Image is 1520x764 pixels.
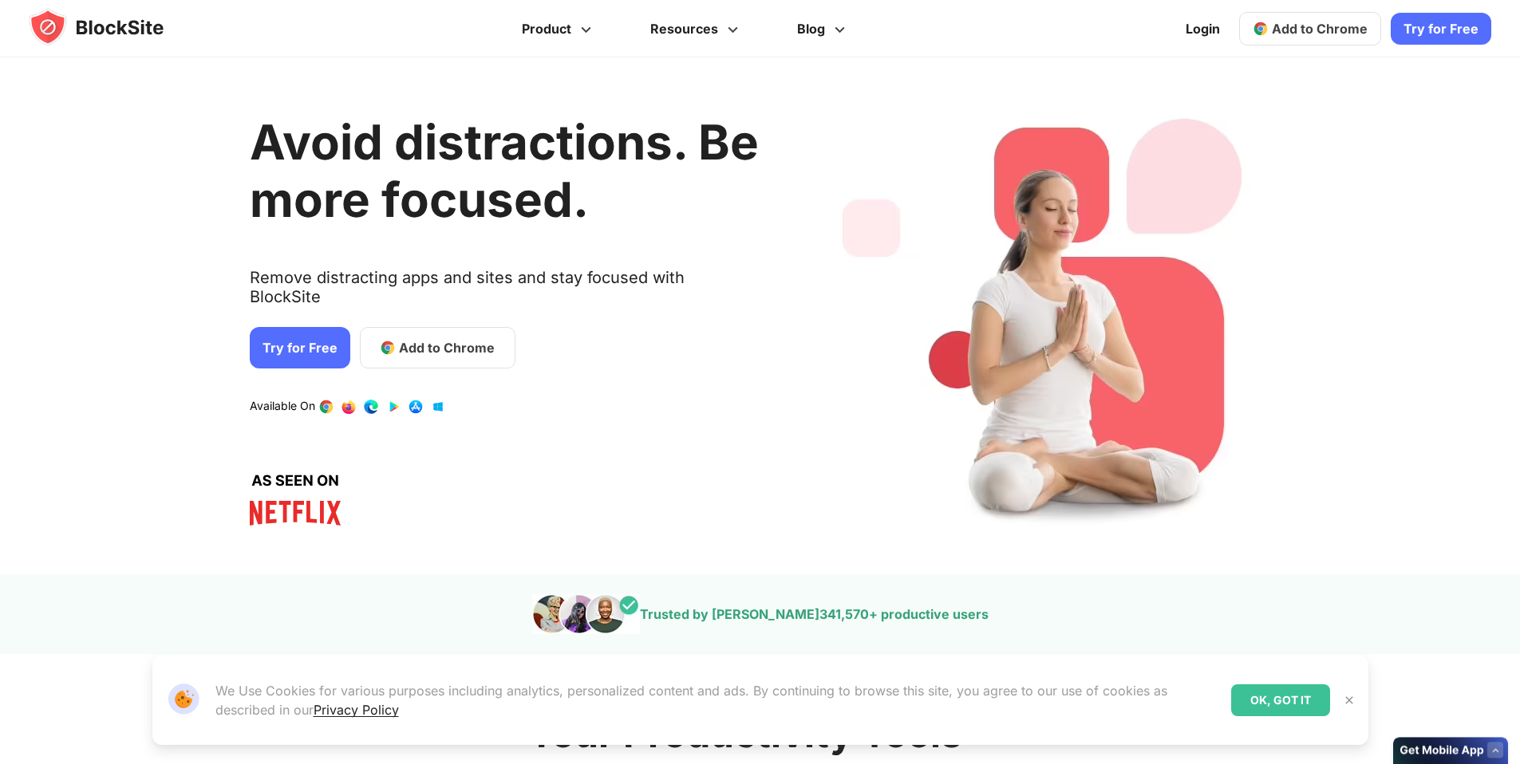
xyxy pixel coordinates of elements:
[532,594,640,634] img: pepole images
[819,606,869,622] span: 341,570
[1231,684,1330,716] div: OK, GOT IT
[29,8,195,46] img: blocksite-icon.5d769676.svg
[250,327,350,368] a: Try for Free
[250,399,315,415] text: Available On
[215,681,1218,719] p: We Use Cookies for various purposes including analytics, personalized content and ads. By continu...
[1239,12,1381,45] a: Add to Chrome
[640,606,989,622] text: Trusted by [PERSON_NAME] + productive users
[1343,694,1356,707] img: Close
[1253,21,1269,37] img: chrome-icon.svg
[1391,13,1491,45] a: Try for Free
[399,338,495,357] span: Add to Chrome
[1339,690,1360,711] button: Close
[250,113,759,228] h1: Avoid distractions. Be more focused.
[314,702,399,718] a: Privacy Policy
[360,327,515,368] a: Add to Chrome
[250,268,759,319] text: Remove distracting apps and sites and stay focused with BlockSite
[1272,21,1368,37] span: Add to Chrome
[1176,10,1230,48] a: Login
